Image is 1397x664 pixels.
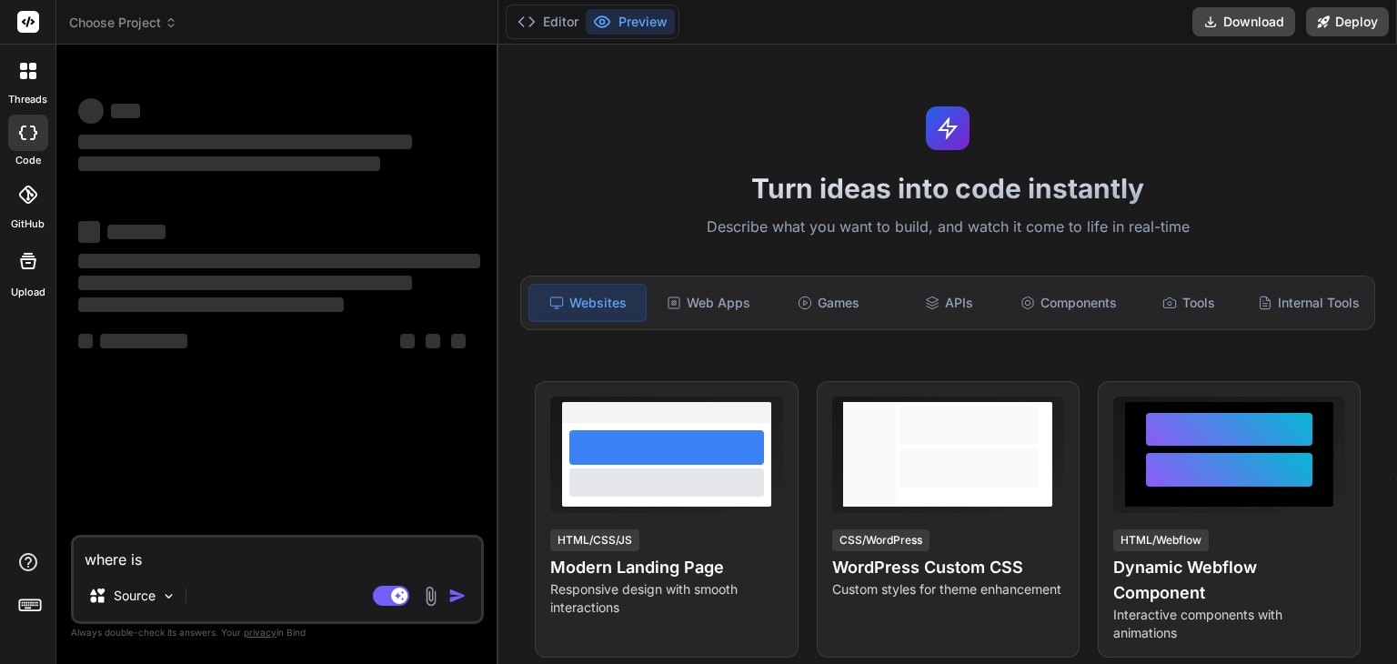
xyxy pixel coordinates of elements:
div: HTML/CSS/JS [550,529,639,551]
button: Preview [586,9,675,35]
div: CSS/WordPress [832,529,930,551]
button: Download [1192,7,1295,36]
p: Responsive design with smooth interactions [550,580,782,617]
label: threads [8,92,47,107]
img: icon [448,587,467,605]
button: Deploy [1306,7,1389,36]
span: ‌ [107,225,166,239]
h1: Turn ideas into code instantly [509,172,1386,205]
span: ‌ [78,98,104,124]
h4: Dynamic Webflow Component [1113,555,1345,606]
p: Custom styles for theme enhancement [832,580,1064,599]
span: ‌ [78,334,93,348]
textarea: where is [74,538,481,570]
label: Upload [11,285,45,300]
div: HTML/Webflow [1113,529,1209,551]
img: attachment [420,586,441,607]
span: ‌ [100,334,187,348]
span: ‌ [78,276,412,290]
label: code [15,153,41,168]
span: Choose Project [69,14,177,32]
span: ‌ [111,104,140,118]
span: ‌ [78,254,480,268]
p: Describe what you want to build, and watch it come to life in real-time [509,216,1386,239]
span: ‌ [78,156,380,171]
div: Tools [1131,284,1247,322]
div: Websites [528,284,647,322]
p: Interactive components with animations [1113,606,1345,642]
button: Editor [510,9,586,35]
span: privacy [244,627,276,638]
p: Always double-check its answers. Your in Bind [71,624,484,641]
div: APIs [890,284,1007,322]
span: ‌ [78,297,344,312]
div: Web Apps [650,284,767,322]
div: Games [770,284,887,322]
p: Source [114,587,156,605]
h4: WordPress Custom CSS [832,555,1064,580]
h4: Modern Landing Page [550,555,782,580]
span: ‌ [426,334,440,348]
div: Internal Tools [1251,284,1367,322]
span: ‌ [451,334,466,348]
span: ‌ [78,135,412,149]
img: Pick Models [161,589,176,604]
div: Components [1010,284,1127,322]
label: GitHub [11,216,45,232]
span: ‌ [78,221,100,243]
span: ‌ [400,334,415,348]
